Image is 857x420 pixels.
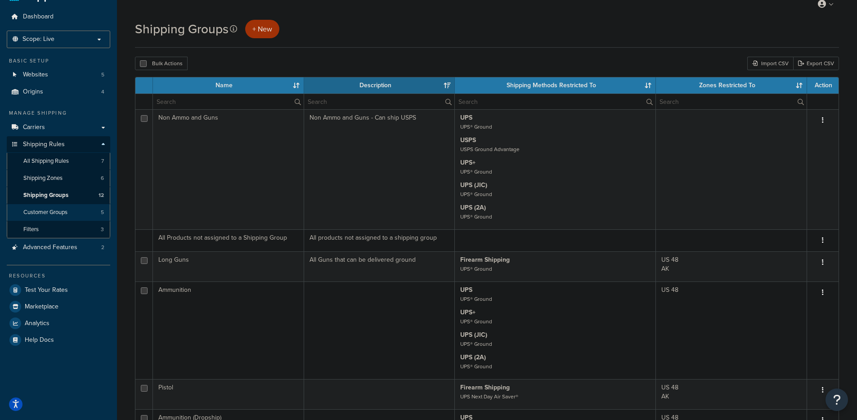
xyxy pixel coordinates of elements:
span: Carriers [23,124,45,131]
strong: Firearm Shipping [460,255,510,264]
small: UPS® Ground [460,295,492,303]
span: Scope: Live [22,36,54,43]
div: Manage Shipping [7,109,110,117]
li: Shipping Zones [7,170,110,187]
strong: UPS (2A) [460,203,486,212]
input: Search [656,94,807,109]
a: Websites 5 [7,67,110,83]
span: All Shipping Rules [23,157,69,165]
input: Search [455,94,655,109]
button: Bulk Actions [135,57,188,70]
span: Websites [23,71,48,79]
span: Customer Groups [23,209,67,216]
div: Import CSV [747,57,793,70]
small: UPS® Ground [460,340,492,348]
span: Shipping Rules [23,141,65,148]
small: UPS® Ground [460,123,492,131]
button: Open Resource Center [826,389,848,411]
a: Shipping Zones 6 [7,170,110,187]
a: Filters 3 [7,221,110,238]
span: 5 [101,71,104,79]
li: Websites [7,67,110,83]
input: Search [304,94,455,109]
a: Advanced Features 2 [7,239,110,256]
strong: USPS [460,135,476,145]
a: Help Docs [7,332,110,348]
th: Zones Restricted To: activate to sort column ascending [656,77,807,94]
div: Resources [7,272,110,280]
small: UPS® Ground [460,317,492,326]
span: + New [252,24,272,34]
a: + New [245,20,279,38]
div: Basic Setup [7,57,110,65]
td: Ammunition [153,281,304,379]
th: Shipping Methods Restricted To: activate to sort column ascending [455,77,656,94]
small: UPS Next Day Air Saver® [460,393,518,401]
span: Advanced Features [23,244,77,251]
li: Advanced Features [7,239,110,256]
span: Test Your Rates [25,286,68,294]
small: UPS® Ground [460,213,492,221]
td: US 48 AK [656,379,807,409]
strong: UPS+ [460,158,476,167]
strong: UPS (JIC) [460,330,487,340]
a: Origins 4 [7,84,110,100]
input: Search [153,94,304,109]
td: Long Guns [153,251,304,281]
td: Non Ammo and Guns [153,109,304,229]
h1: Shipping Groups [135,20,229,38]
strong: Firearm Shipping [460,383,510,392]
span: Analytics [25,320,49,327]
td: Pistol [153,379,304,409]
span: Shipping Groups [23,192,68,199]
small: UPS® Ground [460,362,492,371]
a: Export CSV [793,57,839,70]
a: Analytics [7,315,110,331]
strong: UPS (2A) [460,353,486,362]
td: Non Ammo and Guns - Can ship USPS [304,109,455,229]
a: Test Your Rates [7,282,110,298]
strong: UPS (JIC) [460,180,487,190]
a: All Shipping Rules 7 [7,153,110,170]
span: 12 [99,192,104,199]
td: US 48 AK [656,251,807,281]
strong: UPS+ [460,308,476,317]
small: UPS® Ground [460,265,492,273]
li: Customer Groups [7,204,110,221]
span: Origins [23,88,43,96]
td: All Products not assigned to a Shipping Group [153,229,304,251]
strong: UPS [460,113,472,122]
span: 3 [101,226,104,233]
td: US 48 [656,281,807,379]
span: 6 [101,174,104,182]
li: Origins [7,84,110,100]
li: Shipping Groups [7,187,110,204]
td: All products not assigned to a shipping group [304,229,455,251]
a: Customer Groups 5 [7,204,110,221]
li: Carriers [7,119,110,136]
li: Filters [7,221,110,238]
li: Shipping Rules [7,136,110,239]
span: 7 [101,157,104,165]
th: Name: activate to sort column ascending [153,77,304,94]
a: Shipping Groups 12 [7,187,110,204]
a: Shipping Rules [7,136,110,153]
td: All Guns that can be delivered ground [304,251,455,281]
span: Marketplace [25,303,58,311]
span: Shipping Zones [23,174,63,182]
span: 4 [101,88,104,96]
a: Marketplace [7,299,110,315]
span: Dashboard [23,13,54,21]
span: Filters [23,226,39,233]
a: Dashboard [7,9,110,25]
li: All Shipping Rules [7,153,110,170]
span: Help Docs [25,336,54,344]
th: Action [807,77,839,94]
span: 2 [101,244,104,251]
small: UPS® Ground [460,168,492,176]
